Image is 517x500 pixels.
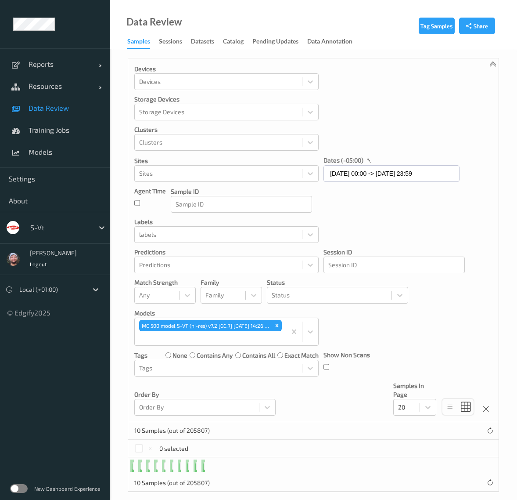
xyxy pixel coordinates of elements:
[267,278,408,287] p: Status
[134,125,319,134] p: Clusters
[307,37,352,48] div: Data Annotation
[252,36,307,48] a: Pending Updates
[242,351,275,360] label: contains all
[284,351,319,360] label: exact match
[134,65,319,73] p: Devices
[323,351,370,359] p: Show Non Scans
[134,248,319,257] p: Predictions
[134,95,319,104] p: Storage Devices
[459,18,495,34] button: Share
[134,309,319,318] p: Models
[307,36,361,48] a: Data Annotation
[272,320,282,331] div: Remove MC 500 model S-VT (hi-res) v7.2 [GC.7] 2025-10-08 14:26 Auto Save
[134,351,147,360] p: Tags
[223,37,244,48] div: Catalog
[139,320,272,331] div: MC 500 model S-VT (hi-res) v7.2 [GC.7] [DATE] 14:26 Auto Save
[393,381,436,399] p: Samples In Page
[252,37,298,48] div: Pending Updates
[159,37,182,48] div: Sessions
[134,390,276,399] p: Order By
[134,156,319,165] p: Sites
[127,37,150,49] div: Samples
[127,36,159,49] a: Samples
[126,18,182,26] div: Data Review
[191,36,223,48] a: Datasets
[323,248,465,257] p: Session ID
[134,278,196,287] p: Match Strength
[134,187,166,196] p: Agent Time
[323,156,363,165] p: dates (-05:00)
[134,426,210,435] p: 10 Samples (out of 205807)
[191,37,214,48] div: Datasets
[223,36,252,48] a: Catalog
[159,444,188,453] p: 0 selected
[134,217,319,226] p: labels
[419,18,455,34] button: Tag Samples
[159,36,191,48] a: Sessions
[172,351,187,360] label: none
[134,478,210,487] p: 10 Samples (out of 205807)
[201,278,262,287] p: Family
[197,351,233,360] label: contains any
[171,187,312,196] p: Sample ID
